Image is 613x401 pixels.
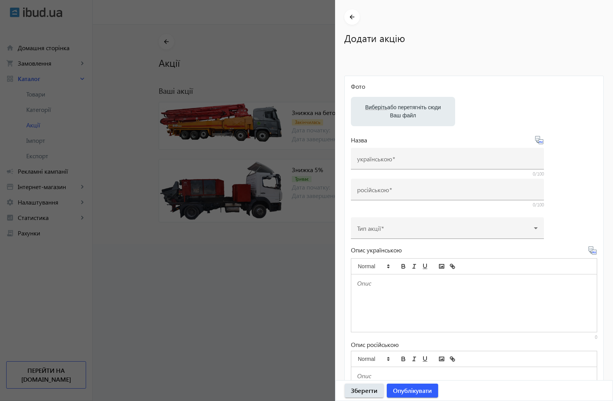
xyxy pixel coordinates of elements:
h1: Додати акцію [344,31,596,45]
span: Виберіть [365,104,387,110]
div: Фото [351,82,597,91]
span: Назва [351,136,367,144]
mat-label: Тип акції [357,224,381,232]
mat-label: українською [357,155,392,163]
label: або перетягніть сюди Ваш файл [357,101,449,122]
svg-icon: Перекласти на рос. [535,135,544,145]
mat-label: російською [357,186,389,194]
